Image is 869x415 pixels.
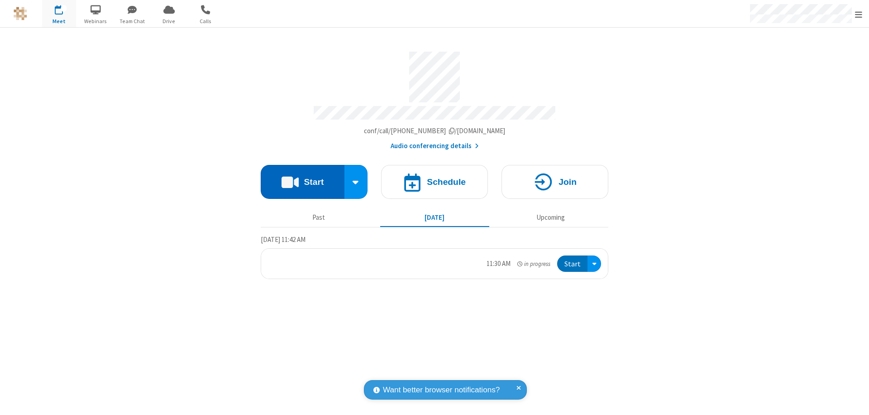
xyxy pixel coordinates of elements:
[152,17,186,25] span: Drive
[496,209,605,226] button: Upcoming
[846,391,862,409] iframe: Chat
[261,45,608,151] section: Account details
[427,178,466,186] h4: Schedule
[517,260,550,268] em: in progress
[559,178,577,186] h4: Join
[115,17,149,25] span: Team Chat
[261,165,344,199] button: Start
[14,7,27,20] img: QA Selenium DO NOT DELETE OR CHANGE
[42,17,76,25] span: Meet
[261,234,608,280] section: Today's Meetings
[261,235,306,244] span: [DATE] 11:42 AM
[383,384,500,396] span: Want better browser notifications?
[557,256,587,272] button: Start
[501,165,608,199] button: Join
[381,165,488,199] button: Schedule
[380,209,489,226] button: [DATE]
[189,17,223,25] span: Calls
[587,256,601,272] div: Open menu
[344,165,368,199] div: Start conference options
[487,259,511,269] div: 11:30 AM
[304,178,324,186] h4: Start
[391,141,479,151] button: Audio conferencing details
[79,17,113,25] span: Webinars
[364,126,506,135] span: Copy my meeting room link
[61,5,67,12] div: 1
[264,209,373,226] button: Past
[364,126,506,136] button: Copy my meeting room linkCopy my meeting room link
